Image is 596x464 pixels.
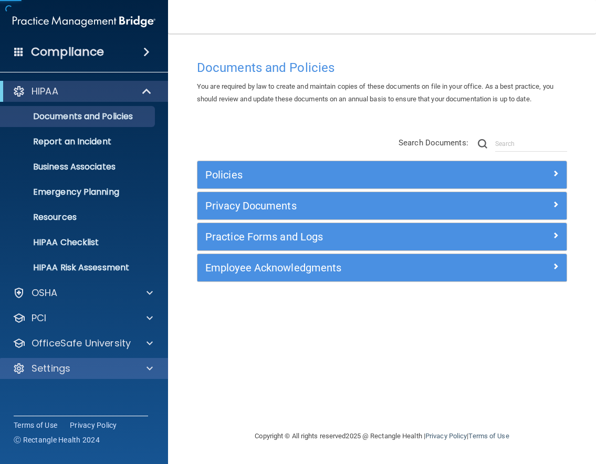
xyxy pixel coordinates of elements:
[205,166,559,183] a: Policies
[205,228,559,245] a: Practice Forms and Logs
[205,169,466,181] h5: Policies
[7,162,150,172] p: Business Associates
[414,389,583,431] iframe: Drift Widget Chat Controller
[205,231,466,242] h5: Practice Forms and Logs
[32,312,46,324] p: PCI
[13,312,153,324] a: PCI
[425,432,467,440] a: Privacy Policy
[197,82,553,103] span: You are required by law to create and maintain copies of these documents on file in your office. ...
[399,138,468,147] span: Search Documents:
[205,262,466,273] h5: Employee Acknowledgments
[7,187,150,197] p: Emergency Planning
[495,136,567,152] input: Search
[7,212,150,223] p: Resources
[31,45,104,59] h4: Compliance
[468,432,509,440] a: Terms of Use
[205,197,559,214] a: Privacy Documents
[13,287,153,299] a: OSHA
[14,420,57,430] a: Terms of Use
[13,85,152,98] a: HIPAA
[32,362,70,375] p: Settings
[13,11,155,32] img: PMB logo
[14,435,100,445] span: Ⓒ Rectangle Health 2024
[70,420,117,430] a: Privacy Policy
[32,337,131,350] p: OfficeSafe University
[7,262,150,273] p: HIPAA Risk Assessment
[7,136,150,147] p: Report an Incident
[197,61,567,75] h4: Documents and Policies
[7,237,150,248] p: HIPAA Checklist
[7,111,150,122] p: Documents and Policies
[13,362,153,375] a: Settings
[191,419,574,453] div: Copyright © All rights reserved 2025 @ Rectangle Health | |
[13,337,153,350] a: OfficeSafe University
[32,85,58,98] p: HIPAA
[205,259,559,276] a: Employee Acknowledgments
[205,200,466,212] h5: Privacy Documents
[32,287,58,299] p: OSHA
[478,139,487,149] img: ic-search.3b580494.png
